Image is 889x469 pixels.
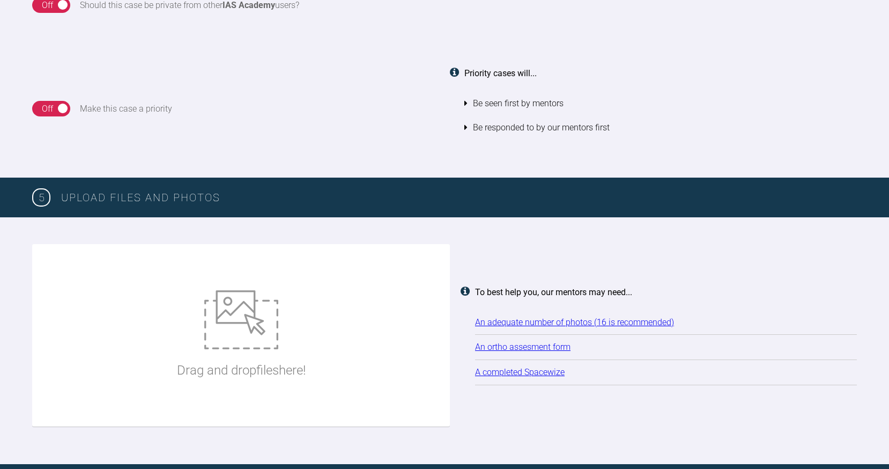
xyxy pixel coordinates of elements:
a: A completed Spacewize [475,367,565,377]
div: Off [42,102,53,116]
li: Be responded to by our mentors first [464,115,857,140]
h3: Upload Files and Photos [61,189,857,206]
p: Drag and drop files here! [177,360,306,380]
strong: Priority cases will... [464,68,537,78]
li: Be seen first by mentors [464,91,857,116]
span: 5 [32,188,50,207]
a: An adequate number of photos (16 is recommended) [475,317,674,327]
strong: To best help you, our mentors may need... [475,287,632,297]
div: Make this case a priority [80,102,172,116]
a: An ortho assesment form [475,342,571,352]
